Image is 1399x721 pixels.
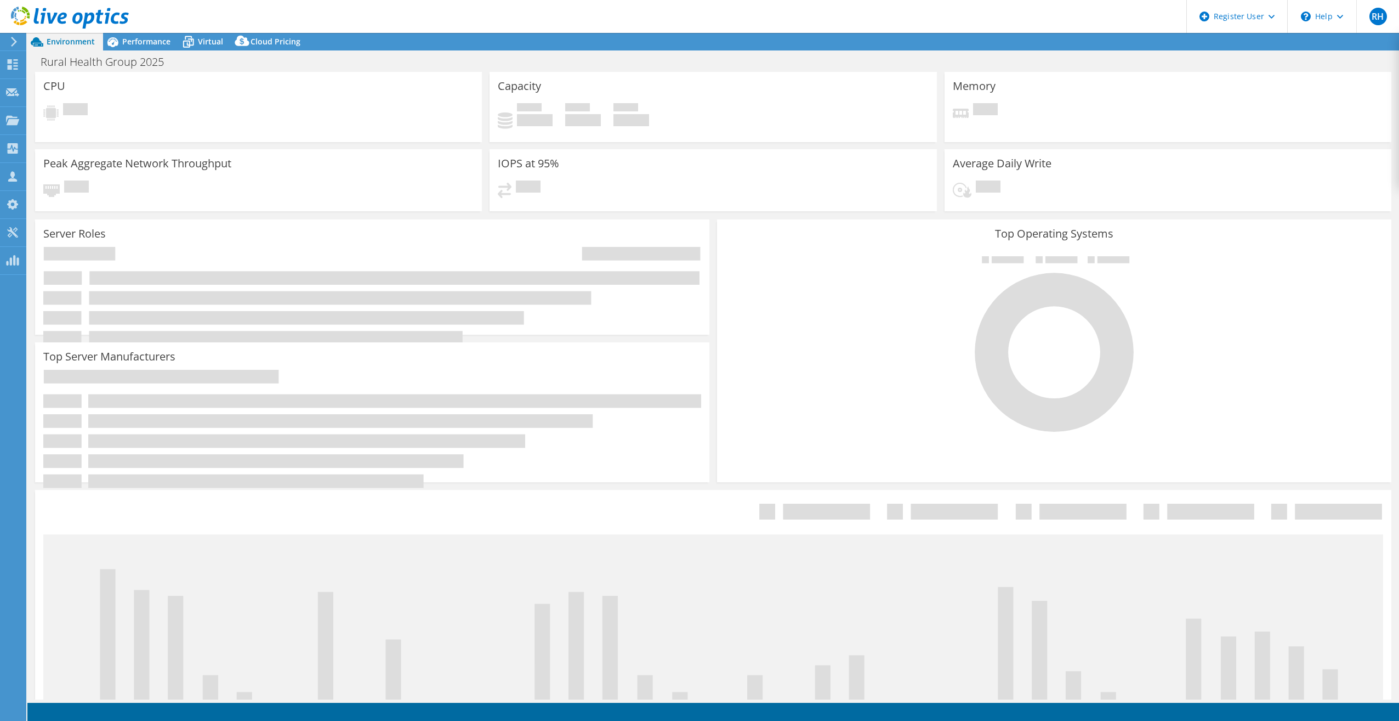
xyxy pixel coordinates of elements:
h3: Average Daily Write [953,157,1051,170]
h4: 0 GiB [517,114,553,126]
span: Pending [63,103,88,118]
span: Environment [47,36,95,47]
h3: Capacity [498,80,541,92]
h3: Top Operating Systems [725,228,1383,240]
h3: Server Roles [43,228,106,240]
span: Cloud Pricing [251,36,300,47]
h3: CPU [43,80,65,92]
span: Pending [64,181,89,195]
h3: Top Server Manufacturers [43,351,175,363]
span: Pending [516,181,541,195]
span: Pending [973,103,998,118]
span: Used [517,103,542,114]
span: Total [613,103,638,114]
h3: IOPS at 95% [498,157,559,170]
h3: Memory [953,80,996,92]
span: Performance [122,36,170,47]
span: Virtual [198,36,223,47]
span: RH [1369,8,1387,25]
span: Free [565,103,590,114]
h1: Rural Health Group 2025 [36,56,181,68]
h4: 0 GiB [565,114,601,126]
svg: \n [1301,12,1311,21]
h3: Peak Aggregate Network Throughput [43,157,231,170]
h4: 0 GiB [613,114,649,126]
span: Pending [976,181,1000,195]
